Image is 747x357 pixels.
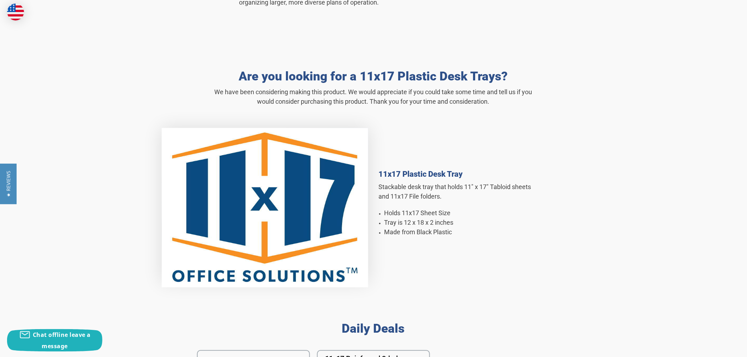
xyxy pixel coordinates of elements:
button: Chat offline leave a message [7,329,102,352]
h4: 11x17 Plastic Desk Tray [379,170,538,178]
h2: Are you looking for a 11x17 Plastic Desk Trays? [215,69,532,84]
span: Made from Black Plastic [384,229,452,236]
span: Stackable desk tray that holds 11" x 17" Tabloid sheets and 11x17 File folders. [379,183,531,200]
span: We have been considering making this product. We would appreciate if you could take some time and... [215,88,532,105]
span: ★ Reviews [5,171,12,197]
h2: Daily Deals [197,322,550,336]
span: Holds 11x17 Sheet Size [384,210,451,217]
span: Chat offline leave a message [33,331,91,350]
span: Tray is 12 x 18 x 2 inches [384,219,454,226]
img: duty and tax information for United States [7,4,24,20]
